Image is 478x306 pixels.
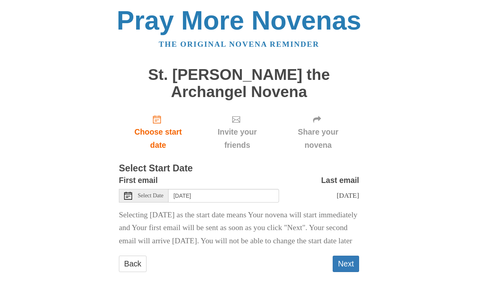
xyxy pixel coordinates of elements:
a: Pray More Novenas [117,6,362,35]
span: Share your novena [285,125,351,152]
span: Invite your friends [205,125,269,152]
a: Back [119,256,147,272]
div: Click "Next" to confirm your start date first. [197,108,277,156]
a: The original novena reminder [159,40,319,48]
h3: Select Start Date [119,163,359,174]
span: Select Date [138,193,163,199]
h1: St. [PERSON_NAME] the Archangel Novena [119,66,359,100]
span: Choose start date [127,125,189,152]
input: Use the arrow keys to pick a date [169,189,279,203]
p: Selecting [DATE] as the start date means Your novena will start immediately and Your first email ... [119,209,359,248]
button: Next [333,256,359,272]
span: [DATE] [337,191,359,199]
label: First email [119,174,158,187]
div: Click "Next" to confirm your start date first. [277,108,359,156]
a: Choose start date [119,108,197,156]
label: Last email [321,174,359,187]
